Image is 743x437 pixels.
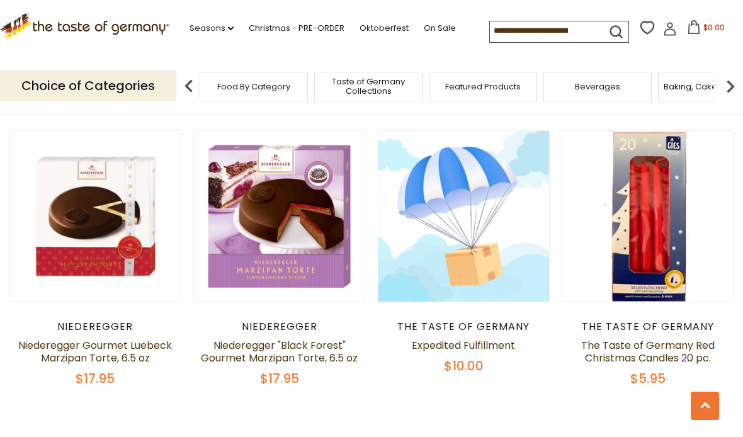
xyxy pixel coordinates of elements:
[176,74,201,99] img: previous arrow
[260,370,299,387] span: $17.95
[201,338,358,365] a: Niederegger "Black Forest" Gourmet Marzipan Torte, 6.5 oz
[562,321,734,333] div: The Taste of Germany
[412,338,515,353] a: Expedited Fulfillment
[444,357,484,375] span: $10.00
[9,321,181,333] div: Niederegger
[445,82,521,91] a: Featured Products
[718,74,743,99] img: next arrow
[10,131,181,302] img: Niederegger Gourmet Luebeck Marzipan Torte, 6.5 oz
[18,338,172,365] a: Niederegger Gourmet Luebeck Marzipan Torte, 6.5 oz
[581,338,715,365] a: The Taste of Germany Red Christmas Candles 20 pc.
[703,22,725,33] span: $0.00
[194,131,365,302] img: Niederegger "Black Forest" Gourmet Marzipan Torte, 6.5 oz
[378,321,550,333] div: The Taste of Germany
[76,370,115,387] span: $17.95
[193,321,365,333] div: Niederegger
[318,77,419,96] a: Taste of Germany Collections
[190,21,234,35] a: Seasons
[424,21,456,35] a: On Sale
[630,370,666,387] span: $5.95
[378,131,549,302] img: Expedited Fulfillment
[360,21,409,35] a: Oktoberfest
[249,21,344,35] a: Christmas - PRE-ORDER
[562,131,733,302] img: The Taste of Germany Red Christmas Candles 20 pc.
[217,82,290,91] a: Food By Category
[679,20,733,39] button: $0.00
[575,82,620,91] a: Beverages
